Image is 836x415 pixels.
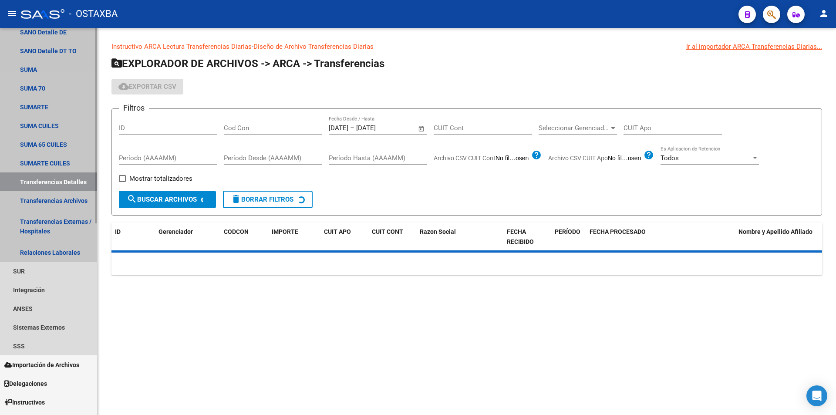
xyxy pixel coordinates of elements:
input: Start date [329,124,348,132]
datatable-header-cell: Nombre y Apellido Afiliado [735,223,822,251]
input: Archivo CSV CUIT Apo [608,155,644,162]
span: – [350,124,354,132]
p: - [111,42,822,51]
input: End date [356,124,398,132]
span: FECHA RECIBIDO [507,228,534,245]
span: Delegaciones [4,379,47,388]
span: PERÍODO [555,228,580,235]
mat-icon: menu [7,8,17,19]
span: Instructivos [4,398,45,407]
input: Archivo CSV CUIT Cont [496,155,531,162]
span: EXPLORADOR DE ARCHIVOS -> ARCA -> Transferencias [111,57,384,70]
span: Nombre y Apellido Afiliado [738,228,812,235]
mat-icon: help [644,150,654,160]
span: ID [115,228,121,235]
button: Open calendar [417,124,427,134]
datatable-header-cell: FECHA RECIBIDO [503,223,551,251]
span: Exportar CSV [118,83,176,91]
button: Borrar Filtros [223,191,313,208]
datatable-header-cell: ID [111,223,155,251]
span: CODCON [224,228,249,235]
mat-icon: cloud_download [118,81,129,91]
span: Borrar Filtros [231,196,293,203]
div: Open Intercom Messenger [806,385,827,406]
datatable-header-cell: CUIT CONT [368,223,416,251]
span: Buscar Archivos [127,196,197,203]
span: Gerenciador [158,228,193,235]
span: Razon Social [420,228,456,235]
datatable-header-cell: Gerenciador [155,223,220,251]
mat-icon: search [127,194,137,204]
span: Mostrar totalizadores [129,173,192,184]
div: Ir al importador ARCA Transferencias Diarias... [686,42,822,51]
datatable-header-cell: CUIT APO [320,223,368,251]
span: Importación de Archivos [4,360,79,370]
span: IMPORTE [272,228,298,235]
h3: Filtros [119,102,149,114]
datatable-header-cell: IMPORTE [268,223,320,251]
mat-icon: delete [231,194,241,204]
span: Seleccionar Gerenciador [539,124,609,132]
mat-icon: help [531,150,542,160]
span: CUIT APO [324,228,351,235]
span: - OSTAXBA [69,4,118,24]
datatable-header-cell: FECHA PROCESADO [586,223,735,251]
button: Exportar CSV [111,79,183,94]
datatable-header-cell: CODCON [220,223,251,251]
mat-icon: person [819,8,829,19]
span: CUIT CONT [372,228,403,235]
a: Instructivo ARCA Lectura Transferencias Diarias [111,43,252,51]
span: Archivo CSV CUIT Apo [548,155,608,162]
datatable-header-cell: PERÍODO [551,223,586,251]
span: Archivo CSV CUIT Cont [434,155,496,162]
span: FECHA PROCESADO [590,228,646,235]
span: Todos [661,154,679,162]
datatable-header-cell: Razon Social [416,223,503,251]
a: Diseño de Archivo Transferencias Diarias [253,43,374,51]
button: Buscar Archivos [119,191,216,208]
